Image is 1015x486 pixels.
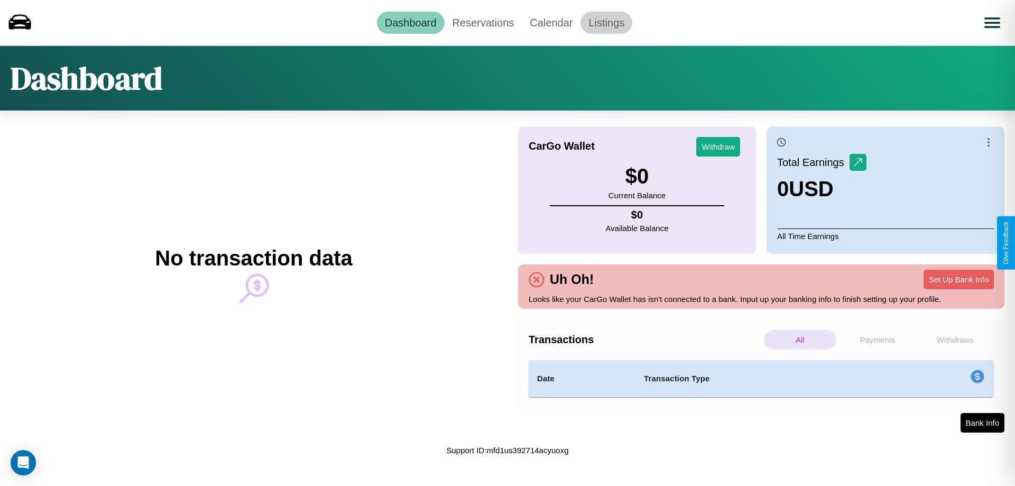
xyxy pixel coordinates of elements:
h2: No transaction data [155,246,352,270]
div: Open Intercom Messenger [11,450,36,475]
h4: Transaction Type [644,372,884,385]
p: Total Earnings [777,153,850,172]
p: Looks like your CarGo Wallet has isn't connected to a bank. Input up your banking info to finish ... [529,292,994,306]
h4: $ 0 [606,209,669,221]
button: Set Up Bank Info [924,270,994,289]
a: Dashboard [377,12,445,34]
h3: 0 USD [777,177,866,201]
p: Current Balance [608,188,666,203]
p: Support ID: mfd1us392714acyuoxg [447,443,569,457]
h4: Date [537,372,627,385]
p: All [764,330,836,350]
h4: CarGo Wallet [529,140,595,152]
a: Reservations [445,12,522,34]
button: Open menu [977,8,1007,38]
p: Withdraws [919,330,991,350]
h4: Uh Oh! [545,272,599,287]
button: Bank Info [961,413,1004,433]
p: Payments [842,330,914,350]
h3: $ 0 [608,164,666,188]
a: Calendar [522,12,580,34]
table: simple table [529,360,994,397]
p: Available Balance [606,221,669,235]
button: Withdraw [696,137,740,157]
div: Give Feedback [1002,222,1010,264]
h1: Dashboard [11,57,162,100]
a: Listings [580,12,632,34]
h4: Transactions [529,334,761,346]
p: All Time Earnings [777,228,994,243]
